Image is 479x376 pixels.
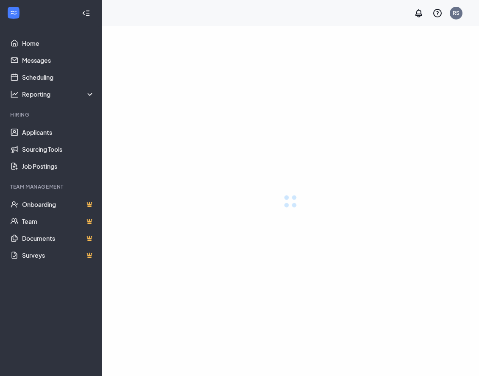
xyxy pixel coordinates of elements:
a: Job Postings [22,158,95,175]
a: Applicants [22,124,95,141]
svg: Notifications [414,8,424,18]
a: Sourcing Tools [22,141,95,158]
div: Team Management [10,183,93,190]
a: Home [22,35,95,52]
div: Reporting [22,90,95,98]
a: Messages [22,52,95,69]
a: TeamCrown [22,213,95,230]
svg: WorkstreamLogo [9,8,18,17]
a: Scheduling [22,69,95,86]
svg: Collapse [82,9,90,17]
a: DocumentsCrown [22,230,95,247]
div: RS [453,9,460,17]
a: SurveysCrown [22,247,95,264]
div: Hiring [10,111,93,118]
svg: QuestionInfo [432,8,443,18]
svg: Analysis [10,90,19,98]
a: OnboardingCrown [22,196,95,213]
